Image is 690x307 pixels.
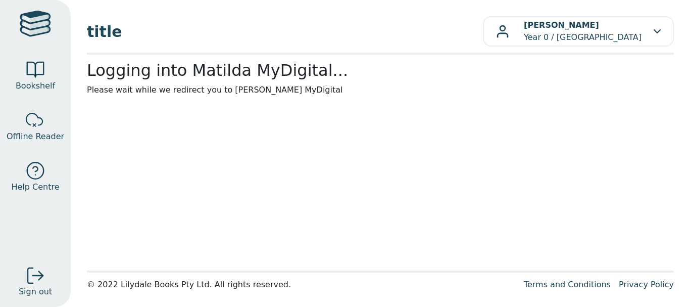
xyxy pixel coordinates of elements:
a: Terms and Conditions [524,280,611,289]
button: [PERSON_NAME]Year 0 / [GEOGRAPHIC_DATA] [483,16,674,47]
span: Help Centre [11,181,59,193]
span: Sign out [19,286,52,298]
p: Year 0 / [GEOGRAPHIC_DATA] [524,19,642,43]
div: © 2022 Lilydale Books Pty Ltd. All rights reserved. [87,279,516,291]
span: Bookshelf [16,80,55,92]
h2: Logging into Matilda MyDigital... [87,61,674,80]
span: Offline Reader [7,130,64,143]
span: title [87,20,483,43]
b: [PERSON_NAME] [524,20,599,30]
p: Please wait while we redirect you to [PERSON_NAME] MyDigital [87,84,674,96]
a: Privacy Policy [619,280,674,289]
